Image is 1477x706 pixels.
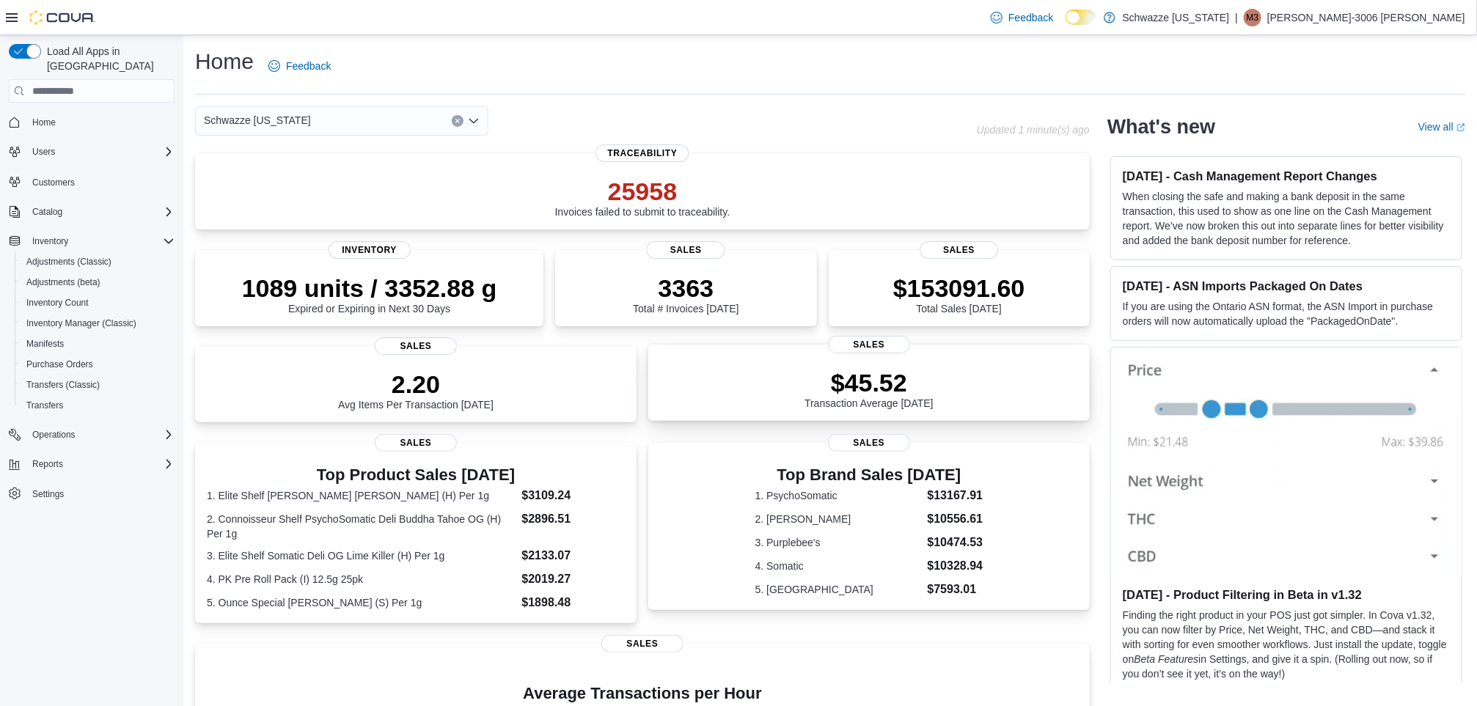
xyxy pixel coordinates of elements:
span: Operations [32,429,76,441]
dd: $3109.24 [522,487,626,504]
span: Traceability [595,144,689,162]
button: Manifests [15,334,180,354]
span: Transfers [21,397,175,414]
span: Manifests [21,335,175,353]
span: Inventory Count [26,297,89,309]
dd: $13167.91 [928,487,983,504]
button: Home [3,111,180,133]
div: Total # Invoices [DATE] [633,273,738,315]
span: Inventory Manager (Classic) [26,317,136,329]
dt: 1. PsychoSomatic [755,488,922,503]
span: Catalog [32,206,62,218]
button: Inventory Manager (Classic) [15,313,180,334]
span: Sales [375,337,457,355]
h4: Average Transactions per Hour [207,685,1078,702]
p: Schwazze [US_STATE] [1123,9,1230,26]
span: Dark Mode [1066,25,1066,26]
span: Adjustments (beta) [21,273,175,291]
button: Reports [3,454,180,474]
button: Inventory Count [15,293,180,313]
button: Reports [26,455,69,473]
a: Customers [26,174,81,191]
a: Home [26,114,62,131]
span: Home [26,113,175,131]
dt: 5. [GEOGRAPHIC_DATA] [755,582,922,597]
a: let us know what you think [1273,683,1393,694]
span: Reports [32,458,63,470]
a: Adjustments (Classic) [21,253,117,271]
span: Operations [26,426,175,444]
span: Sales [920,241,998,259]
dd: $10328.94 [928,557,983,575]
span: Transfers (Classic) [26,379,100,391]
dt: 4. PK Pre Roll Pack (I) 12.5g 25pk [207,572,516,587]
p: When closing the safe and making a bank deposit in the same transaction, this used to show as one... [1123,189,1450,248]
div: Expired or Expiring in Next 30 Days [242,273,497,315]
span: Users [26,143,175,161]
div: Invoices failed to submit to traceability. [555,177,730,218]
button: Transfers (Classic) [15,375,180,395]
button: Inventory [26,232,74,250]
h3: [DATE] - Cash Management Report Changes [1123,169,1450,183]
dd: $2133.07 [522,547,626,565]
dt: 2. Connoisseur Shelf PsychoSomatic Deli Buddha Tahoe OG (H) Per 1g [207,512,516,541]
span: M3 [1247,9,1259,26]
span: Sales [375,434,457,452]
span: Feedback [1008,10,1053,25]
a: Settings [26,485,70,503]
span: Load All Apps in [GEOGRAPHIC_DATA] [41,44,175,73]
p: $45.52 [805,368,934,397]
a: Adjustments (beta) [21,273,106,291]
img: Cova [29,10,95,25]
dd: $7593.01 [928,581,983,598]
a: Feedback [985,3,1059,32]
button: Operations [26,426,81,444]
span: Feedback [286,59,331,73]
a: Manifests [21,335,70,353]
p: | [1235,9,1238,26]
p: Finding the right product in your POS just got simpler. In Cova v1.32, you can now filter by Pric... [1123,608,1450,681]
p: 1089 units / 3352.88 g [242,273,497,303]
button: Inventory [3,231,180,251]
dt: 1. Elite Shelf [PERSON_NAME] [PERSON_NAME] (H) Per 1g [207,488,516,503]
span: Inventory Manager (Classic) [21,315,175,332]
button: Users [26,143,61,161]
a: Transfers [21,397,69,414]
button: Transfers [15,395,180,416]
svg: External link [1456,123,1465,132]
h3: [DATE] - ASN Imports Packaged On Dates [1123,279,1450,293]
p: 25958 [555,177,730,206]
span: Customers [32,177,75,188]
h2: What's new [1107,115,1215,139]
a: Purchase Orders [21,356,99,373]
div: Total Sales [DATE] [893,273,1025,315]
span: Inventory [329,241,411,259]
dt: 2. [PERSON_NAME] [755,512,922,526]
button: Operations [3,424,180,445]
span: Reports [26,455,175,473]
dt: 4. Somatic [755,559,922,573]
span: Purchase Orders [26,358,93,370]
span: Customers [26,172,175,191]
span: Inventory [26,232,175,250]
span: Sales [828,434,910,452]
span: Schwazze [US_STATE] [204,111,311,129]
dt: 5. Ounce Special [PERSON_NAME] (S) Per 1g [207,595,516,610]
span: Adjustments (beta) [26,276,100,288]
span: Sales [828,336,910,353]
input: Dark Mode [1066,10,1096,25]
a: Inventory Count [21,294,95,312]
span: Sales [601,635,683,652]
dd: $10474.53 [928,534,983,551]
div: Avg Items Per Transaction [DATE] [338,369,494,411]
p: Updated 1 minute(s) ago [977,124,1090,136]
dt: 3. Elite Shelf Somatic Deli OG Lime Killer (H) Per 1g [207,548,516,563]
span: Home [32,117,56,128]
em: Beta Features [1135,653,1199,665]
button: Adjustments (Classic) [15,251,180,272]
span: Inventory Count [21,294,175,312]
div: Transaction Average [DATE] [805,368,934,409]
a: View allExternal link [1418,121,1465,133]
button: Clear input [452,115,463,127]
span: Transfers [26,400,63,411]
